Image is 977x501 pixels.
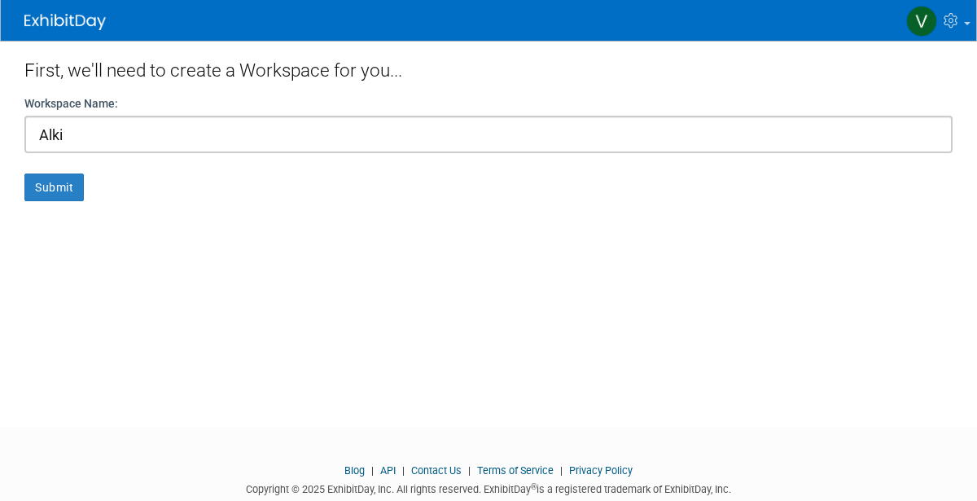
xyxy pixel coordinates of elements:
span: | [398,464,409,477]
img: ExhibitDay [24,14,106,30]
sup: ® [531,482,537,491]
a: Terms of Service [477,464,554,477]
a: Contact Us [411,464,462,477]
span: | [367,464,378,477]
input: Name of your organization [24,116,953,153]
label: Workspace Name: [24,95,118,112]
span: | [556,464,567,477]
button: Submit [24,174,84,201]
img: Veronika Kartavova [906,6,937,37]
span: | [464,464,475,477]
a: API [380,464,396,477]
a: Blog [344,464,365,477]
div: First, we'll need to create a Workspace for you... [24,41,953,95]
a: Privacy Policy [569,464,633,477]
